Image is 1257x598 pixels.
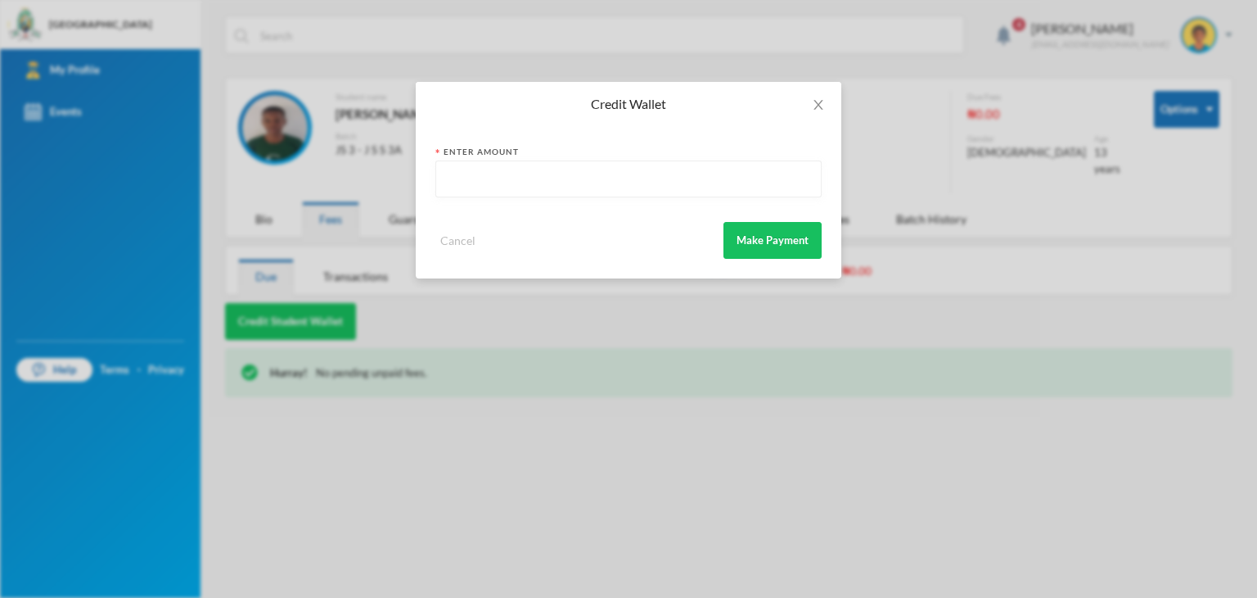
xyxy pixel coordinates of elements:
[723,222,822,259] button: Make Payment
[435,95,822,113] div: Credit Wallet
[435,146,822,158] div: Enter Amount
[812,98,825,111] i: icon: close
[795,82,841,128] button: Close
[435,231,480,250] button: Cancel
